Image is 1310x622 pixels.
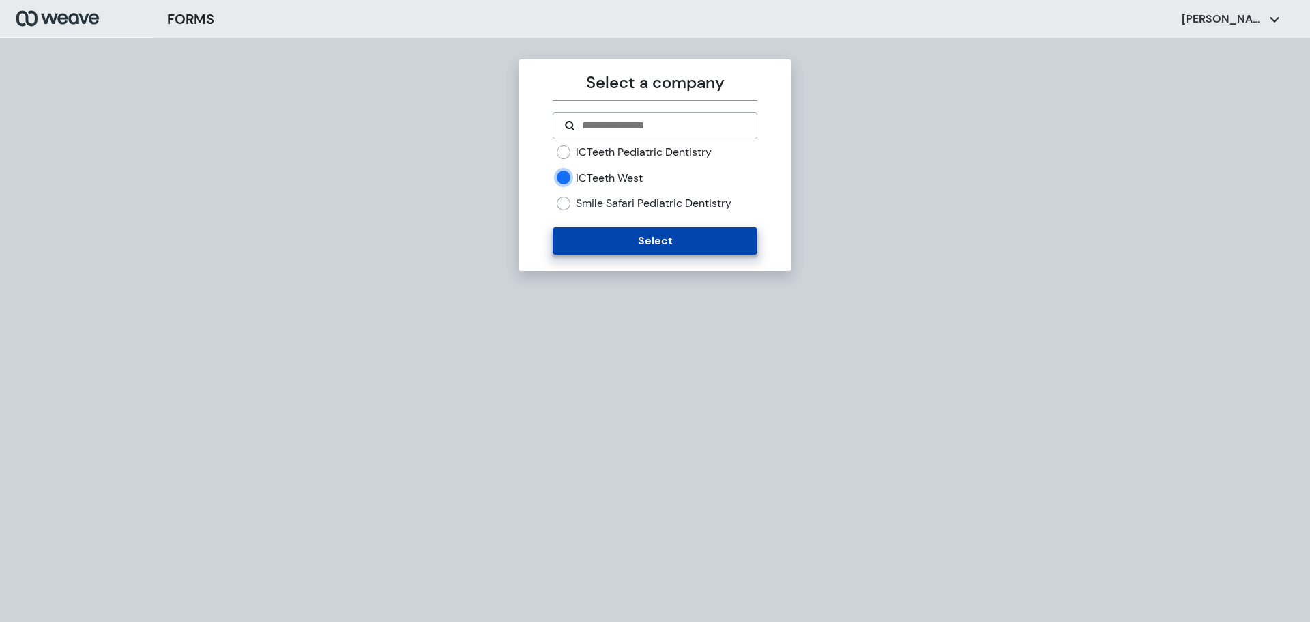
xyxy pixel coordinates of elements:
[576,145,712,160] label: ICTeeth Pediatric Dentistry
[581,117,745,134] input: Search
[167,9,214,29] h3: FORMS
[576,171,643,186] label: ICTeeth West
[576,196,731,211] label: Smile Safari Pediatric Dentistry
[553,70,757,95] p: Select a company
[1182,12,1264,27] p: [PERSON_NAME]
[553,227,757,255] button: Select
